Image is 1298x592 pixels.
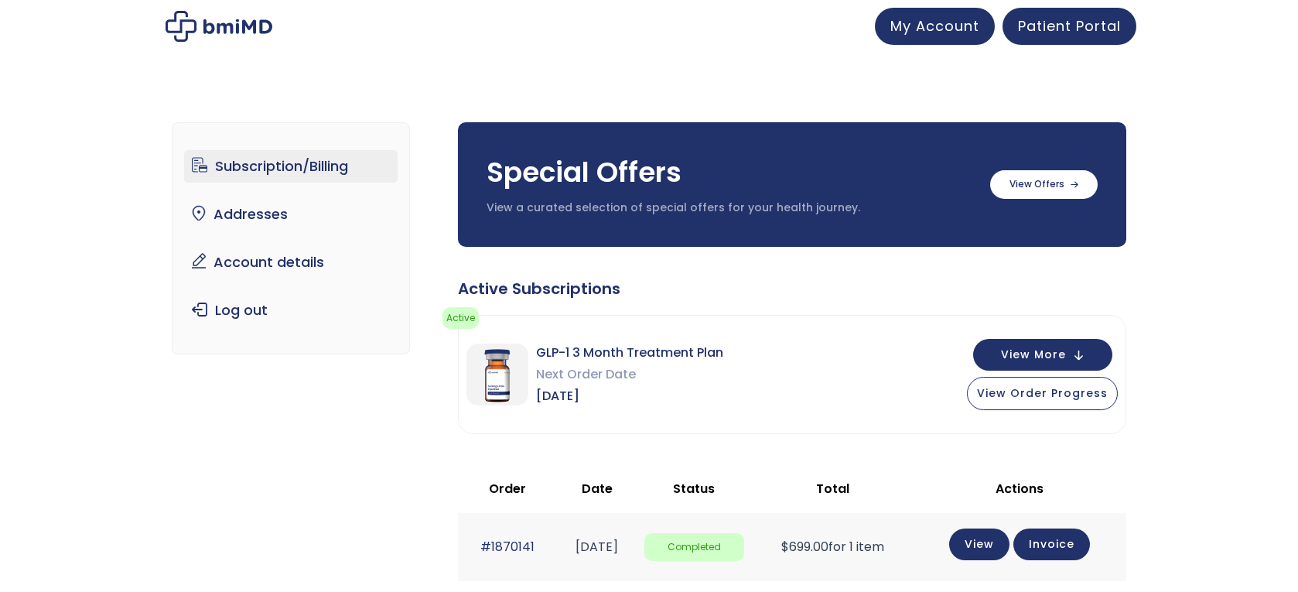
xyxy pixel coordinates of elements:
[184,294,398,327] a: Log out
[890,16,979,36] span: My Account
[487,153,975,192] h3: Special Offers
[781,538,789,556] span: $
[644,533,744,562] span: Completed
[172,122,411,354] nav: Account pages
[458,278,1126,299] div: Active Subscriptions
[949,529,1009,560] a: View
[487,200,975,216] p: View a curated selection of special offers for your health journey.
[752,513,914,580] td: for 1 item
[184,246,398,279] a: Account details
[875,8,995,45] a: My Account
[977,385,1108,401] span: View Order Progress
[1018,16,1121,36] span: Patient Portal
[996,480,1044,498] span: Actions
[442,307,479,329] span: Active
[536,364,723,385] span: Next Order Date
[184,198,398,231] a: Addresses
[536,385,723,407] span: [DATE]
[480,538,535,556] a: #1870141
[781,538,828,556] span: 699.00
[1013,529,1090,560] a: Invoice
[967,377,1118,410] button: View Order Progress
[816,480,849,498] span: Total
[582,480,613,498] span: Date
[673,480,715,498] span: Status
[489,480,526,498] span: Order
[536,342,723,364] span: GLP-1 3 Month Treatment Plan
[184,150,398,183] a: Subscription/Billing
[1001,350,1066,360] span: View More
[166,11,272,42] img: My account
[973,339,1112,371] button: View More
[1003,8,1136,45] a: Patient Portal
[576,538,618,556] time: [DATE]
